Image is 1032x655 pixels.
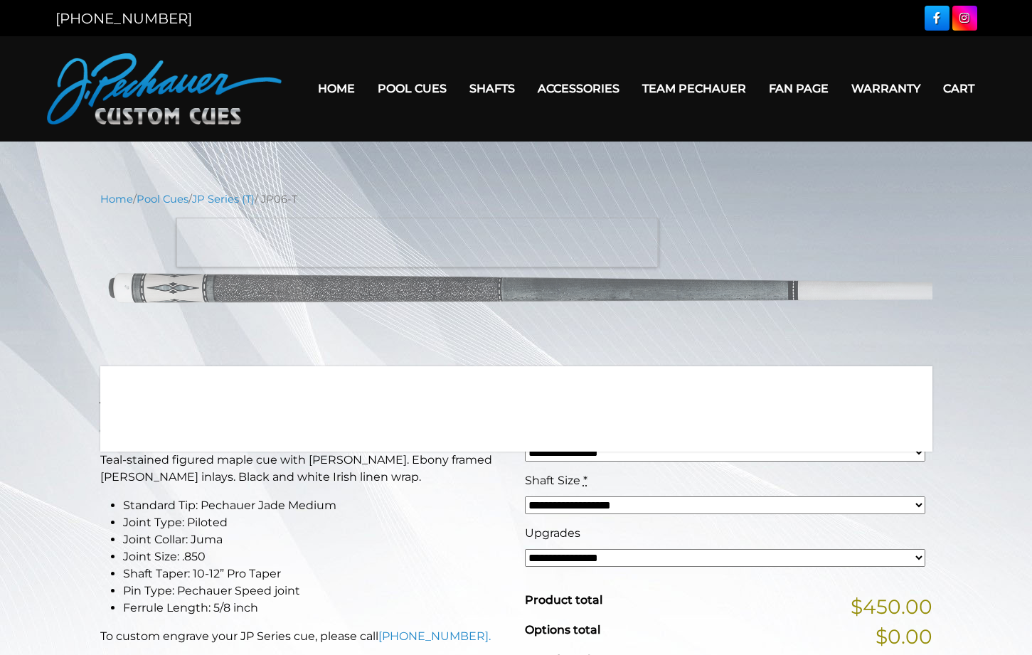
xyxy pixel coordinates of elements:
[100,378,335,412] strong: JP06-T Pool Cue
[100,628,508,645] p: To custom engrave your JP Series cue, please call
[100,218,932,356] img: jp06-T.png
[123,497,508,514] li: Standard Tip: Pechauer Jade Medium
[458,70,526,107] a: Shafts
[757,70,840,107] a: Fan Page
[192,193,255,206] a: JP Series (T)
[876,622,932,651] span: $0.00
[525,381,537,405] span: $
[100,452,508,486] p: Teal-stained figured maple cue with [PERSON_NAME]. Ebony framed [PERSON_NAME] inlays. Black and w...
[840,70,932,107] a: Warranty
[851,592,932,622] span: $450.00
[123,531,508,548] li: Joint Collar: Juma
[526,70,631,107] a: Accessories
[100,191,932,207] nav: Breadcrumb
[525,474,580,487] span: Shaft Size
[366,70,458,107] a: Pool Cues
[932,70,986,107] a: Cart
[123,514,508,531] li: Joint Type: Piloted
[631,70,757,107] a: Team Pechauer
[596,421,600,435] abbr: required
[123,565,508,582] li: Shaft Taper: 10-12” Pro Taper
[123,600,508,617] li: Ferrule Length: 5/8 inch
[307,70,366,107] a: Home
[525,593,602,607] span: Product total
[123,548,508,565] li: Joint Size: .850
[123,582,508,600] li: Pin Type: Pechauer Speed joint
[100,427,425,443] strong: This Pechauer pool cue takes 6-10 weeks to ship.
[55,10,192,27] a: [PHONE_NUMBER]
[525,421,593,435] span: Cue Weight
[525,623,600,637] span: Options total
[525,381,607,405] bdi: 450.00
[47,53,282,124] img: Pechauer Custom Cues
[100,193,133,206] a: Home
[583,474,587,487] abbr: required
[137,193,188,206] a: Pool Cues
[378,629,491,643] a: [PHONE_NUMBER].
[525,526,580,540] span: Upgrades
